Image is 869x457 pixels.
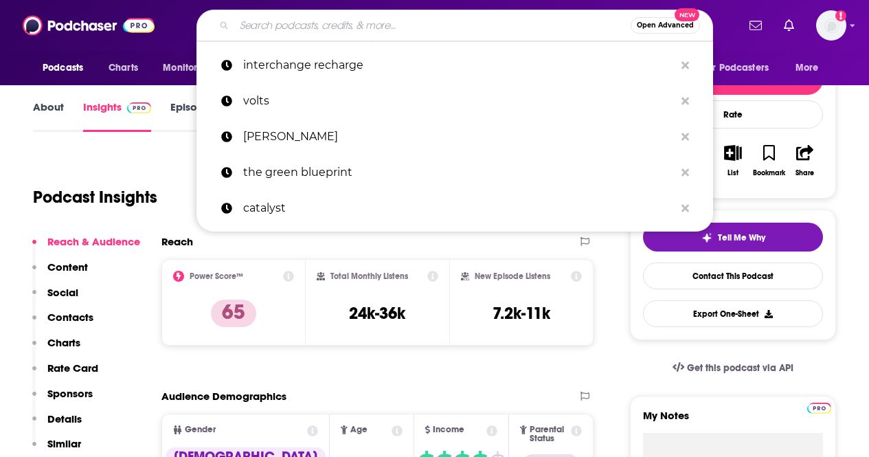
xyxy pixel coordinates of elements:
[32,286,78,311] button: Social
[211,300,256,327] p: 65
[23,12,155,38] img: Podchaser - Follow, Share and Rate Podcasts
[243,155,675,190] p: the green blueprint
[643,409,823,433] label: My Notes
[816,10,846,41] span: Logged in as BrunswickDigital
[243,119,675,155] p: voltz
[795,58,819,78] span: More
[32,412,82,438] button: Details
[32,260,88,286] button: Content
[196,190,713,226] a: catalyst
[243,190,675,226] p: catalyst
[33,187,157,208] h1: Podcast Insights
[33,55,101,81] button: open menu
[643,300,823,327] button: Export One-Sheet
[234,14,631,36] input: Search podcasts, credits, & more...
[47,361,98,375] p: Rate Card
[835,10,846,21] svg: Add a profile image
[637,22,694,29] span: Open Advanced
[127,102,151,113] img: Podchaser Pro
[153,55,229,81] button: open menu
[786,55,836,81] button: open menu
[643,100,823,129] div: Rate
[47,336,80,349] p: Charts
[816,10,846,41] img: User Profile
[190,271,243,281] h2: Power Score™
[715,136,751,186] button: List
[703,58,769,78] span: For Podcasters
[727,169,738,177] div: List
[330,271,408,281] h2: Total Monthly Listens
[47,387,93,400] p: Sponsors
[47,311,93,324] p: Contacts
[32,361,98,387] button: Rate Card
[32,235,140,260] button: Reach & Audience
[530,425,569,443] span: Parental Status
[243,47,675,83] p: interchange recharge
[718,232,765,243] span: Tell Me Why
[778,14,800,37] a: Show notifications dropdown
[675,8,699,21] span: New
[694,55,789,81] button: open menu
[631,17,700,34] button: Open AdvancedNew
[751,136,787,186] button: Bookmark
[243,83,675,119] p: volts
[33,100,64,132] a: About
[196,10,713,41] div: Search podcasts, credits, & more...
[32,336,80,361] button: Charts
[43,58,83,78] span: Podcasts
[100,55,146,81] a: Charts
[196,83,713,119] a: volts
[109,58,138,78] span: Charts
[47,260,88,274] p: Content
[47,437,81,450] p: Similar
[196,119,713,155] a: [PERSON_NAME]
[83,100,151,132] a: InsightsPodchaser Pro
[161,390,286,403] h2: Audience Demographics
[196,155,713,190] a: the green blueprint
[687,362,793,374] span: Get this podcast via API
[47,235,140,248] p: Reach & Audience
[753,169,785,177] div: Bookmark
[196,47,713,83] a: interchange recharge
[744,14,767,37] a: Show notifications dropdown
[163,58,212,78] span: Monitoring
[32,387,93,412] button: Sponsors
[475,271,550,281] h2: New Episode Listens
[161,235,193,248] h2: Reach
[701,232,712,243] img: tell me why sparkle
[643,263,823,289] a: Contact This Podcast
[185,425,216,434] span: Gender
[807,403,831,414] img: Podchaser Pro
[787,136,823,186] button: Share
[170,100,238,132] a: Episodes329
[662,351,804,385] a: Get this podcast via API
[816,10,846,41] button: Show profile menu
[350,425,368,434] span: Age
[807,401,831,414] a: Pro website
[47,286,78,299] p: Social
[349,303,405,324] h3: 24k-36k
[32,311,93,336] button: Contacts
[643,223,823,252] button: tell me why sparkleTell Me Why
[433,425,464,434] span: Income
[795,169,814,177] div: Share
[47,412,82,425] p: Details
[493,303,550,324] h3: 7.2k-11k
